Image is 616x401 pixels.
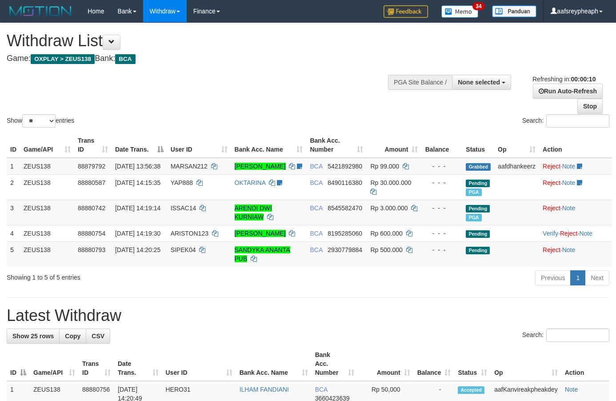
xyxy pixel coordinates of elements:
[20,225,74,241] td: ZEUS138
[235,230,286,237] a: [PERSON_NAME]
[539,158,612,175] td: ·
[310,230,322,237] span: BCA
[7,269,250,282] div: Showing 1 to 5 of 5 entries
[458,386,484,394] span: Accepted
[328,163,362,170] span: Copy 5421892980 to clipboard
[78,179,105,186] span: 88880587
[425,178,459,187] div: - - -
[562,163,576,170] a: Note
[235,163,286,170] a: [PERSON_NAME]
[384,5,428,18] img: Feedback.jpg
[310,246,322,253] span: BCA
[328,205,362,212] span: Copy 8545582470 to clipboard
[543,230,558,237] a: Verify
[370,230,402,237] span: Rp 600.000
[312,347,358,381] th: Bank Acc. Number: activate to sort column ascending
[425,229,459,238] div: - - -
[370,205,408,212] span: Rp 3.000.000
[115,230,160,237] span: [DATE] 14:19:30
[86,329,110,344] a: CSV
[539,225,612,241] td: · ·
[12,333,54,340] span: Show 25 rows
[162,347,236,381] th: User ID: activate to sort column ascending
[7,32,402,50] h1: Withdraw List
[458,79,500,86] span: None selected
[22,114,56,128] select: Showentries
[328,230,362,237] span: Copy 8195285060 to clipboard
[240,386,289,393] a: ILHAM FANDIANI
[370,246,402,253] span: Rp 500.000
[235,246,290,262] a: SANDYKA ANANTA PUB
[466,230,490,238] span: Pending
[7,114,74,128] label: Show entries
[522,114,609,128] label: Search:
[78,246,105,253] span: 88880793
[74,132,112,158] th: Trans ID: activate to sort column ascending
[414,347,455,381] th: Balance: activate to sort column ascending
[235,179,266,186] a: OKTARINA
[171,230,208,237] span: ARISTON123
[114,347,162,381] th: Date Trans.: activate to sort column ascending
[535,270,571,285] a: Previous
[421,132,462,158] th: Balance
[236,347,312,381] th: Bank Acc. Name: activate to sort column ascending
[472,2,484,10] span: 34
[560,230,578,237] a: Reject
[115,246,160,253] span: [DATE] 14:20:25
[7,241,20,267] td: 5
[561,347,609,381] th: Action
[115,54,135,64] span: BCA
[310,179,322,186] span: BCA
[78,163,105,170] span: 88879792
[7,4,74,18] img: MOTION_logo.png
[543,205,560,212] a: Reject
[466,205,490,213] span: Pending
[425,204,459,213] div: - - -
[78,230,105,237] span: 88880754
[585,270,609,285] a: Next
[543,246,560,253] a: Reject
[171,179,193,186] span: YAP888
[7,54,402,63] h4: Game: Bank:
[546,329,609,342] input: Search:
[539,132,612,158] th: Action
[7,225,20,241] td: 4
[31,54,95,64] span: OXPLAY > ZEUS138
[367,132,421,158] th: Amount: activate to sort column ascending
[7,329,60,344] a: Show 25 rows
[571,76,596,83] strong: 00:00:10
[539,200,612,225] td: ·
[533,84,603,99] a: Run Auto-Refresh
[78,205,105,212] span: 88880742
[580,230,593,237] a: Note
[115,205,160,212] span: [DATE] 14:19:14
[7,174,20,200] td: 2
[466,188,481,196] span: Marked by aafmaleo
[20,158,74,175] td: ZEUS138
[7,307,609,325] h1: Latest Withdraw
[231,132,307,158] th: Bank Acc. Name: activate to sort column ascending
[543,163,560,170] a: Reject
[310,205,322,212] span: BCA
[388,75,452,90] div: PGA Site Balance /
[577,99,603,114] a: Stop
[425,162,459,171] div: - - -
[20,241,74,267] td: ZEUS138
[30,347,79,381] th: Game/API: activate to sort column ascending
[370,179,411,186] span: Rp 30.000.000
[7,347,30,381] th: ID: activate to sort column descending
[65,333,80,340] span: Copy
[171,205,196,212] span: ISSAC14
[20,174,74,200] td: ZEUS138
[522,329,609,342] label: Search:
[570,270,585,285] a: 1
[7,200,20,225] td: 3
[466,247,490,254] span: Pending
[454,347,491,381] th: Status: activate to sort column ascending
[167,132,231,158] th: User ID: activate to sort column ascending
[115,179,160,186] span: [DATE] 14:15:35
[20,200,74,225] td: ZEUS138
[92,333,104,340] span: CSV
[310,163,322,170] span: BCA
[171,246,196,253] span: SIPEK04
